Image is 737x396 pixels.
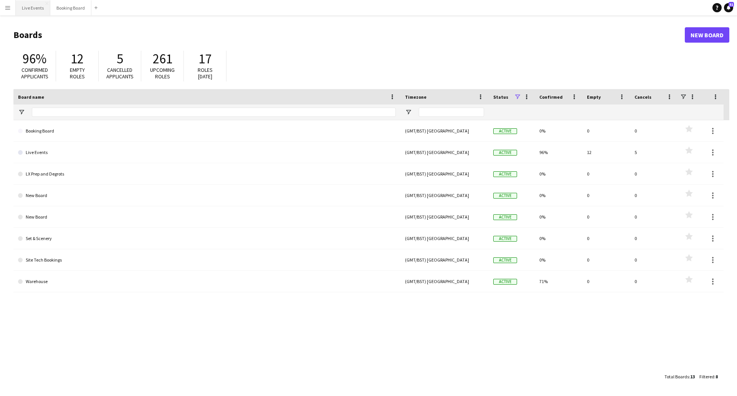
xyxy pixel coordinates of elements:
[690,374,695,379] span: 13
[18,249,396,271] a: Site Tech Bookings
[400,249,489,270] div: (GMT/BST) [GEOGRAPHIC_DATA]
[198,66,213,80] span: Roles [DATE]
[400,228,489,249] div: (GMT/BST) [GEOGRAPHIC_DATA]
[18,163,396,185] a: LX Prep and Degrots
[18,206,396,228] a: New Board
[18,109,25,116] button: Open Filter Menu
[150,66,175,80] span: Upcoming roles
[535,185,582,206] div: 0%
[699,369,718,384] div: :
[32,108,396,117] input: Board name Filter Input
[535,271,582,292] div: 71%
[630,249,678,270] div: 0
[50,0,91,15] button: Booking Board
[71,50,84,67] span: 12
[493,257,517,263] span: Active
[493,279,517,285] span: Active
[630,163,678,184] div: 0
[630,206,678,227] div: 0
[582,228,630,249] div: 0
[716,374,718,379] span: 8
[13,29,685,41] h1: Boards
[153,50,172,67] span: 261
[535,206,582,227] div: 0%
[535,228,582,249] div: 0%
[724,3,733,12] a: 51
[582,120,630,141] div: 0
[21,66,48,80] span: Confirmed applicants
[664,369,695,384] div: :
[405,109,412,116] button: Open Filter Menu
[493,128,517,134] span: Active
[70,66,85,80] span: Empty roles
[405,94,426,100] span: Timezone
[400,142,489,163] div: (GMT/BST) [GEOGRAPHIC_DATA]
[630,185,678,206] div: 0
[582,249,630,270] div: 0
[400,163,489,184] div: (GMT/BST) [GEOGRAPHIC_DATA]
[493,150,517,156] span: Active
[400,185,489,206] div: (GMT/BST) [GEOGRAPHIC_DATA]
[493,94,508,100] span: Status
[582,206,630,227] div: 0
[630,120,678,141] div: 0
[587,94,601,100] span: Empty
[630,228,678,249] div: 0
[400,271,489,292] div: (GMT/BST) [GEOGRAPHIC_DATA]
[493,193,517,199] span: Active
[18,228,396,249] a: Set & Scenery
[582,142,630,163] div: 12
[198,50,212,67] span: 17
[16,0,50,15] button: Live Events
[18,271,396,292] a: Warehouse
[419,108,484,117] input: Timezone Filter Input
[635,94,651,100] span: Cancels
[630,142,678,163] div: 5
[685,27,729,43] a: New Board
[18,142,396,163] a: Live Events
[535,249,582,270] div: 0%
[664,374,689,379] span: Total Boards
[117,50,123,67] span: 5
[630,271,678,292] div: 0
[582,163,630,184] div: 0
[18,120,396,142] a: Booking Board
[729,2,734,7] span: 51
[535,163,582,184] div: 0%
[18,94,44,100] span: Board name
[106,66,134,80] span: Cancelled applicants
[535,120,582,141] div: 0%
[18,185,396,206] a: New Board
[493,214,517,220] span: Active
[400,206,489,227] div: (GMT/BST) [GEOGRAPHIC_DATA]
[582,185,630,206] div: 0
[582,271,630,292] div: 0
[699,374,714,379] span: Filtered
[400,120,489,141] div: (GMT/BST) [GEOGRAPHIC_DATA]
[23,50,46,67] span: 96%
[539,94,563,100] span: Confirmed
[535,142,582,163] div: 96%
[493,236,517,242] span: Active
[493,171,517,177] span: Active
